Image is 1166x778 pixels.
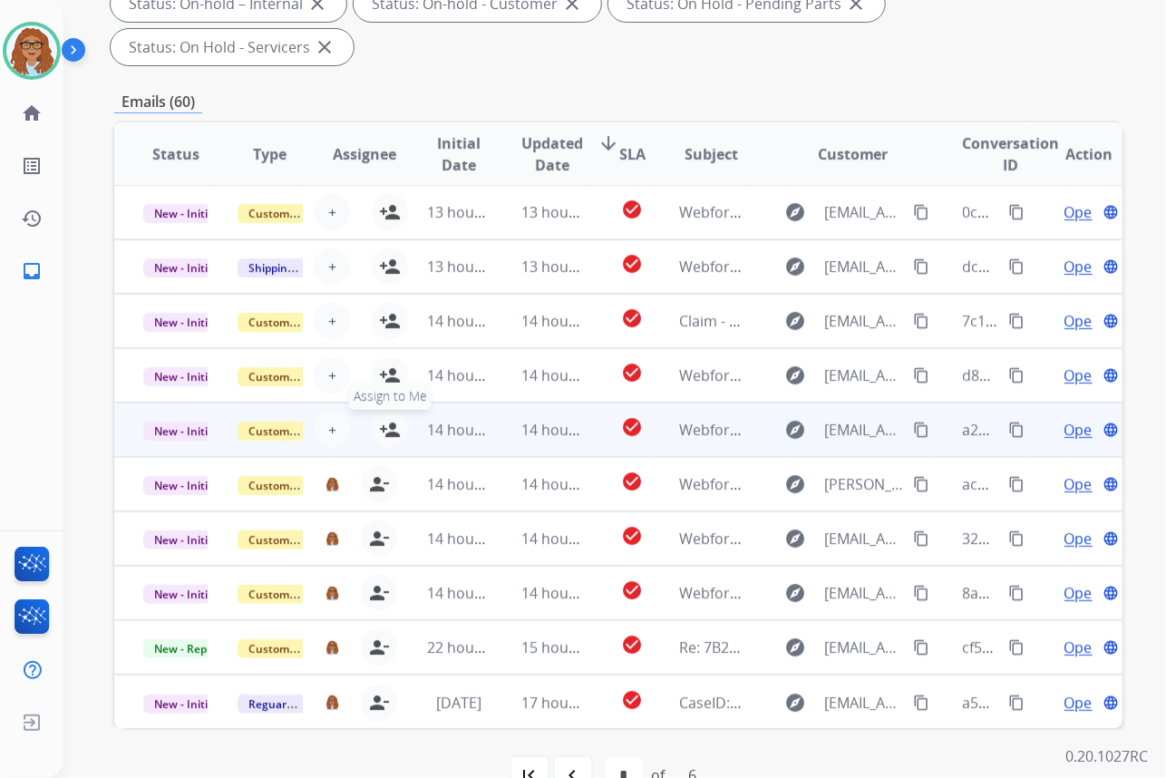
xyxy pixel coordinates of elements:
[1064,365,1102,386] span: Open
[913,204,929,220] mat-icon: content_copy
[621,634,643,656] mat-icon: check_circle
[427,637,517,657] span: 22 hours ago
[521,311,611,331] span: 14 hours ago
[326,695,339,709] img: agent-avatar
[368,473,390,495] mat-icon: person_remove
[238,695,320,714] span: Reguard CS
[1064,582,1102,604] span: Open
[314,248,350,285] button: +
[143,530,228,549] span: New - Initial
[1103,422,1119,438] mat-icon: language
[314,36,335,58] mat-icon: close
[326,531,339,546] img: agent-avatar
[913,639,929,656] mat-icon: content_copy
[143,695,228,714] span: New - Initial
[238,422,355,441] span: Customer Support
[238,313,355,332] span: Customer Support
[1064,692,1102,714] span: Open
[143,367,228,386] span: New - Initial
[253,143,287,165] span: Type
[238,639,355,658] span: Customer Support
[521,132,583,176] span: Updated Date
[114,91,202,113] p: Emails (60)
[379,201,401,223] mat-icon: person_add
[824,528,904,549] span: [EMAIL_ADDRESS][DOMAIN_NAME]
[1008,695,1025,711] mat-icon: content_copy
[1103,367,1119,384] mat-icon: language
[314,194,350,230] button: +
[621,253,643,275] mat-icon: check_circle
[962,132,1059,176] span: Conversation ID
[621,525,643,547] mat-icon: check_circle
[368,637,390,658] mat-icon: person_remove
[314,357,350,394] button: +
[379,365,401,386] mat-icon: person_add
[598,132,619,154] mat-icon: arrow_downward
[21,260,43,282] mat-icon: inbox
[379,419,401,441] mat-icon: person_add
[372,412,408,448] button: Assign to Me
[427,132,491,176] span: Initial Date
[1008,639,1025,656] mat-icon: content_copy
[326,640,339,655] img: agent-avatar
[621,199,643,220] mat-icon: check_circle
[913,258,929,275] mat-icon: content_copy
[6,25,57,76] img: avatar
[784,637,806,658] mat-icon: explore
[427,529,517,549] span: 14 hours ago
[143,313,228,332] span: New - Initial
[913,530,929,547] mat-icon: content_copy
[521,257,611,277] span: 13 hours ago
[621,689,643,711] mat-icon: check_circle
[1008,585,1025,601] mat-icon: content_copy
[314,412,350,448] button: +
[679,583,1090,603] span: Webform from [EMAIL_ADDRESS][DOMAIN_NAME] on [DATE]
[824,310,904,332] span: [EMAIL_ADDRESS][DOMAIN_NAME]
[619,143,646,165] span: SLA
[621,307,643,329] mat-icon: check_circle
[679,202,1090,222] span: Webform from [EMAIL_ADDRESS][DOMAIN_NAME] on [DATE]
[427,583,517,603] span: 14 hours ago
[784,528,806,549] mat-icon: explore
[349,383,432,410] span: Assign to Me
[21,102,43,124] mat-icon: home
[1064,310,1102,332] span: Open
[368,692,390,714] mat-icon: person_remove
[326,586,339,600] img: agent-avatar
[1008,313,1025,329] mat-icon: content_copy
[679,529,1090,549] span: Webform from [EMAIL_ADDRESS][DOMAIN_NAME] on [DATE]
[1008,422,1025,438] mat-icon: content_copy
[784,419,806,441] mat-icon: explore
[427,257,517,277] span: 13 hours ago
[784,365,806,386] mat-icon: explore
[1065,745,1148,767] p: 0.20.1027RC
[1008,204,1025,220] mat-icon: content_copy
[326,477,339,491] img: agent-avatar
[824,256,904,277] span: [EMAIL_ADDRESS][DOMAIN_NAME]
[143,639,226,658] span: New - Reply
[521,529,611,549] span: 14 hours ago
[621,362,643,384] mat-icon: check_circle
[1103,639,1119,656] mat-icon: language
[333,143,396,165] span: Assignee
[824,473,904,495] span: [PERSON_NAME][EMAIL_ADDRESS][PERSON_NAME][PERSON_NAME][DOMAIN_NAME]
[1103,313,1119,329] mat-icon: language
[238,530,355,549] span: Customer Support
[427,365,517,385] span: 14 hours ago
[427,474,517,494] span: 14 hours ago
[328,310,336,332] span: +
[1103,530,1119,547] mat-icon: language
[621,471,643,492] mat-icon: check_circle
[1008,367,1025,384] mat-icon: content_copy
[1008,258,1025,275] mat-icon: content_copy
[1103,476,1119,492] mat-icon: language
[913,585,929,601] mat-icon: content_copy
[427,202,517,222] span: 13 hours ago
[784,473,806,495] mat-icon: explore
[328,365,336,386] span: +
[238,476,355,495] span: Customer Support
[238,585,355,604] span: Customer Support
[143,204,228,223] span: New - Initial
[328,201,336,223] span: +
[913,476,929,492] mat-icon: content_copy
